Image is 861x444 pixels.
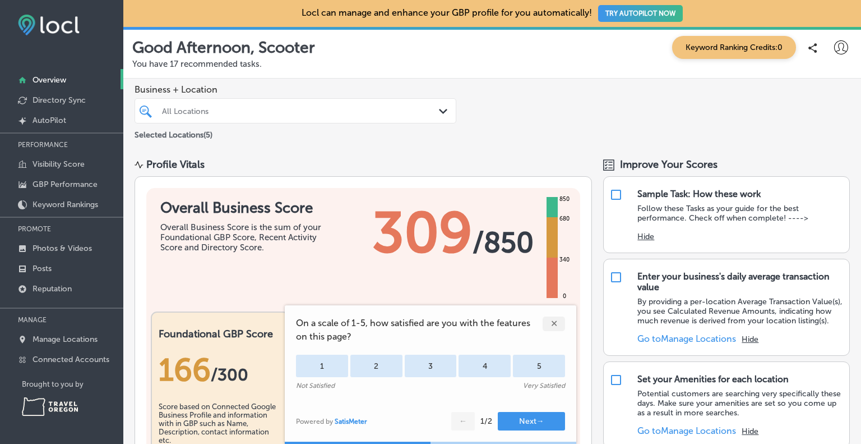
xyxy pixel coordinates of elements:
[637,232,654,241] button: Hide
[33,200,98,209] p: Keyword Rankings
[33,75,66,85] p: Overview
[18,15,80,35] img: fda3e92497d09a02dc62c9cd864e3231.png
[33,284,72,294] p: Reputation
[33,180,98,189] p: GBP Performance
[637,204,844,223] p: Follow these Tasks as your guide for the best performance. Check off when complete! ---->
[372,199,473,267] span: 309
[451,412,475,431] button: ←
[672,36,796,59] span: Keyword Ranking Credits: 0
[296,317,543,344] span: On a scale of 1-5, how satisfied are you with the features on this page?
[211,365,248,385] span: / 300
[561,292,568,301] div: 0
[543,317,565,331] div: ✕
[33,355,109,364] p: Connected Accounts
[33,264,52,273] p: Posts
[742,335,758,344] button: Hide
[557,255,572,264] div: 340
[513,355,565,377] div: 5
[135,84,456,95] span: Business + Location
[557,195,572,204] div: 850
[159,351,281,388] div: 166
[480,416,492,426] div: 1 / 2
[33,335,98,344] p: Manage Locations
[296,418,367,425] div: Powered by
[637,389,844,418] p: Potential customers are searching very specifically these days. Make sure your amenities are set ...
[637,425,736,436] a: Go toManage Locations
[335,418,367,425] a: SatisMeter
[33,159,85,169] p: Visibility Score
[557,214,572,223] div: 680
[637,333,736,344] a: Go toManage Locations
[146,158,205,171] div: Profile Vitals
[296,355,348,377] div: 1
[33,244,92,253] p: Photos & Videos
[33,95,86,105] p: Directory Sync
[160,199,328,217] h1: Overall Business Score
[637,271,844,292] div: Enter your business's daily average transaction value
[637,297,844,326] p: By providing a per-location Average Transaction Value(s), you see Calculated Revenue Amounts, ind...
[159,328,281,340] h2: Foundational GBP Score
[350,355,402,377] div: 2
[405,355,457,377] div: 3
[637,374,789,385] div: Set your Amenities for each location
[620,158,717,171] span: Improve Your Scores
[459,355,511,377] div: 4
[162,106,440,116] div: All Locations
[132,59,852,69] p: You have 17 recommended tasks.
[742,427,758,436] button: Hide
[135,126,212,140] p: Selected Locations ( 5 )
[598,5,683,22] button: TRY AUTOPILOT NOW
[132,38,315,57] p: Good Afternoon, Scooter
[523,382,565,390] div: Very Satisfied
[498,412,565,431] button: Next→
[296,382,335,390] div: Not Satisfied
[473,226,534,259] span: / 850
[637,189,761,199] div: Sample Task: How these work
[33,116,66,125] p: AutoPilot
[160,222,328,253] div: Overall Business Score is the sum of your Foundational GBP Score, Recent Activity Score and Direc...
[22,380,123,388] p: Brought to you by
